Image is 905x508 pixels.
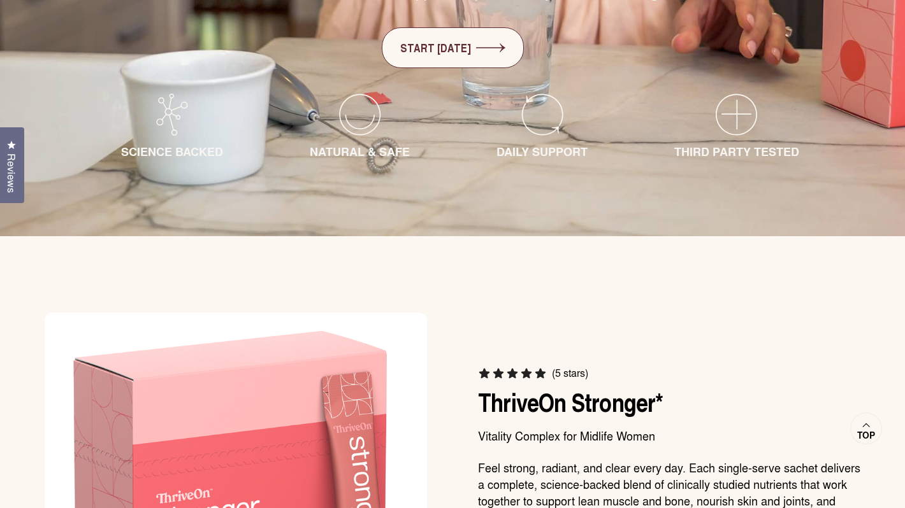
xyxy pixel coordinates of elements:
span: Reviews [3,153,20,193]
a: ThriveOn Stronger* [478,383,663,420]
span: (5 stars) [552,367,588,379]
span: SCIENCE BACKED [121,143,223,160]
span: ThriveOn Stronger* [478,384,663,421]
span: DAILY SUPPORT [496,143,588,160]
span: NATURAL & SAFE [310,143,410,160]
span: Top [857,430,875,441]
p: Vitality Complex for Midlife Women [478,427,860,444]
span: THIRD PARTY TESTED [674,143,799,160]
a: START [DATE] [382,27,524,68]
